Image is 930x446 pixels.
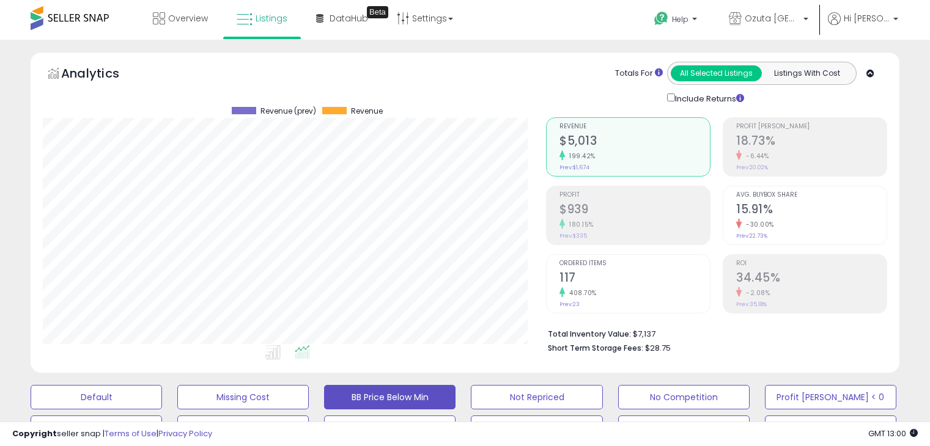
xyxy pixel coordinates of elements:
span: 2025-10-6 13:00 GMT [868,428,918,439]
span: Revenue [559,123,710,130]
li: $7,137 [548,326,878,340]
span: Overview [168,12,208,24]
small: Prev: 20.02% [736,164,768,171]
span: Avg. Buybox Share [736,192,887,199]
button: BB Price Below Min [324,385,456,409]
span: DataHub [330,12,368,24]
small: Prev: 35.18% [736,301,767,308]
span: Revenue (prev) [260,107,316,115]
span: Ozuta [GEOGRAPHIC_DATA] [745,12,800,24]
button: Profit [PERSON_NAME] < 0 [765,385,896,409]
h2: 15.91% [736,202,887,219]
div: Tooltip anchor [367,6,388,18]
button: All Selected Listings [671,65,762,81]
h2: $5,013 [559,134,710,150]
h2: 18.73% [736,134,887,150]
strong: Copyright [12,428,57,439]
span: Revenue [351,107,383,115]
button: Not Repriced [471,385,602,409]
h5: Analytics [61,65,143,85]
small: 180.15% [565,220,594,229]
b: Short Term Storage Fees: [548,343,643,353]
small: 199.42% [565,152,596,161]
a: Hi [PERSON_NAME] [828,12,898,40]
a: Privacy Policy [158,428,212,439]
small: -2.08% [742,288,770,298]
small: -6.44% [742,152,769,161]
button: Missing Cost [177,385,309,409]
h2: $939 [559,202,710,219]
span: Help [672,14,688,24]
small: Prev: 23 [559,301,580,308]
small: Prev: $335 [559,232,587,239]
small: Prev: $1,674 [559,164,589,171]
h2: 117 [559,271,710,287]
span: $28.75 [645,342,671,354]
small: 408.70% [565,288,597,298]
button: Listings With Cost [761,65,852,81]
button: Default [31,385,162,409]
div: Include Returns [658,91,759,105]
small: -30.00% [742,220,774,229]
a: Terms of Use [105,428,157,439]
div: Totals For [615,68,663,79]
a: Help [644,2,709,40]
small: Prev: 22.73% [736,232,767,239]
span: Ordered Items [559,260,710,267]
h2: 34.45% [736,271,887,287]
i: Get Help [654,11,669,26]
span: Profit [559,192,710,199]
span: Hi [PERSON_NAME] [844,12,890,24]
span: Profit [PERSON_NAME] [736,123,887,130]
b: Total Inventory Value: [548,329,631,339]
button: No Competition [618,385,750,409]
div: seller snap | | [12,428,212,440]
span: Listings [256,12,287,24]
span: ROI [736,260,887,267]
